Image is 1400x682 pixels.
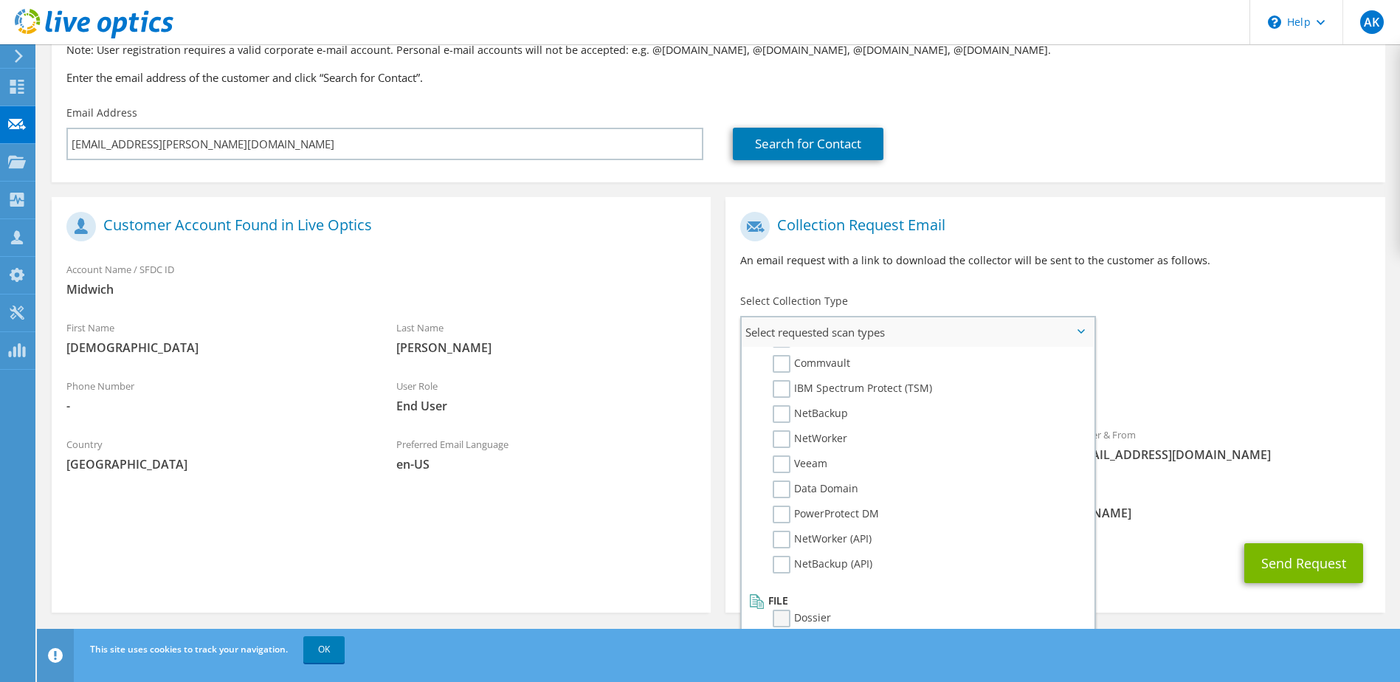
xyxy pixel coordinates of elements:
[66,42,1370,58] p: Note: User registration requires a valid corporate e-mail account. Personal e-mail accounts will ...
[773,531,872,548] label: NetWorker (API)
[1070,447,1370,463] span: [EMAIL_ADDRESS][DOMAIN_NAME]
[66,398,367,414] span: -
[396,456,697,472] span: en-US
[773,405,848,423] label: NetBackup
[396,340,697,356] span: [PERSON_NAME]
[303,636,345,663] a: OK
[1360,10,1384,34] span: AK
[773,556,872,573] label: NetBackup (API)
[90,643,288,655] span: This site uses cookies to track your navigation.
[773,506,879,523] label: PowerProtect DM
[773,355,850,373] label: Commvault
[773,380,932,398] label: IBM Spectrum Protect (TSM)
[742,317,1093,347] span: Select requested scan types
[52,371,382,421] div: Phone Number
[773,430,847,448] label: NetWorker
[740,252,1370,269] p: An email request with a link to download the collector will be sent to the customer as follows.
[1268,15,1281,29] svg: \n
[66,340,367,356] span: [DEMOGRAPHIC_DATA]
[66,212,689,241] h1: Customer Account Found in Live Optics
[1055,419,1385,470] div: Sender & From
[52,429,382,480] div: Country
[382,312,711,363] div: Last Name
[733,128,883,160] a: Search for Contact
[740,212,1362,241] h1: Collection Request Email
[740,294,848,309] label: Select Collection Type
[66,106,137,120] label: Email Address
[1244,543,1363,583] button: Send Request
[725,478,1385,528] div: CC & Reply To
[382,429,711,480] div: Preferred Email Language
[52,254,711,305] div: Account Name / SFDC ID
[52,312,382,363] div: First Name
[725,353,1385,412] div: Requested Collections
[773,610,831,627] label: Dossier
[773,480,858,498] label: Data Domain
[66,281,696,297] span: Midwich
[66,456,367,472] span: [GEOGRAPHIC_DATA]
[745,592,1086,610] li: File
[66,69,1370,86] h3: Enter the email address of the customer and click “Search for Contact”.
[773,455,827,473] label: Veeam
[725,419,1055,470] div: To
[396,398,697,414] span: End User
[382,371,711,421] div: User Role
